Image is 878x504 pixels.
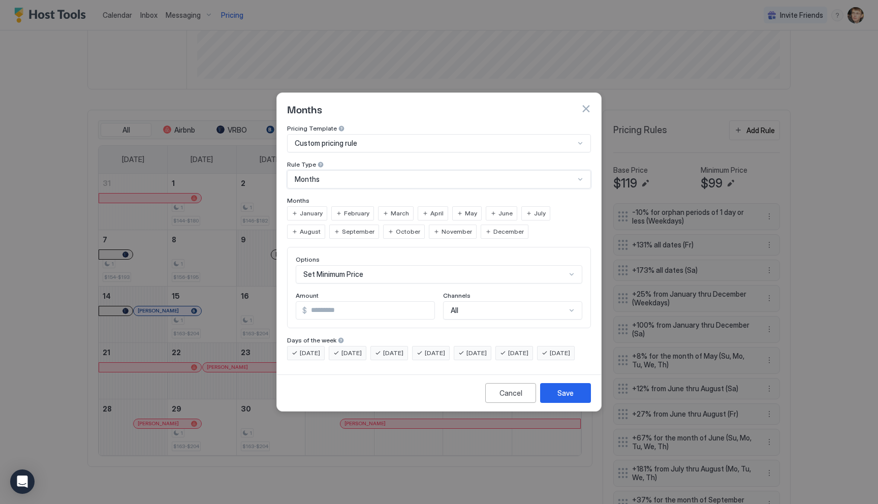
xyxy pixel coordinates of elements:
span: [DATE] [508,349,528,358]
span: All [451,306,458,315]
span: Custom pricing rule [295,139,357,148]
span: Options [296,256,320,263]
span: Set Minimum Price [303,270,363,279]
span: August [300,227,321,236]
div: Save [557,388,574,398]
span: Months [295,175,320,184]
span: Months [287,101,322,116]
span: October [396,227,420,236]
div: Open Intercom Messenger [10,469,35,494]
div: Cancel [499,388,522,398]
span: November [442,227,472,236]
span: [DATE] [425,349,445,358]
span: Days of the week [287,336,336,344]
span: May [465,209,477,218]
span: February [344,209,369,218]
span: April [430,209,444,218]
button: Cancel [485,383,536,403]
span: June [498,209,513,218]
span: $ [302,306,307,315]
span: Channels [443,292,471,299]
button: Save [540,383,591,403]
span: Pricing Template [287,124,337,132]
span: [DATE] [341,349,362,358]
span: July [534,209,546,218]
span: [DATE] [383,349,403,358]
span: [DATE] [466,349,487,358]
span: Amount [296,292,319,299]
span: December [493,227,524,236]
span: [DATE] [300,349,320,358]
span: [DATE] [550,349,570,358]
span: January [300,209,323,218]
span: March [391,209,409,218]
span: September [342,227,374,236]
span: Months [287,197,309,204]
span: Rule Type [287,161,316,168]
input: Input Field [307,302,434,319]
